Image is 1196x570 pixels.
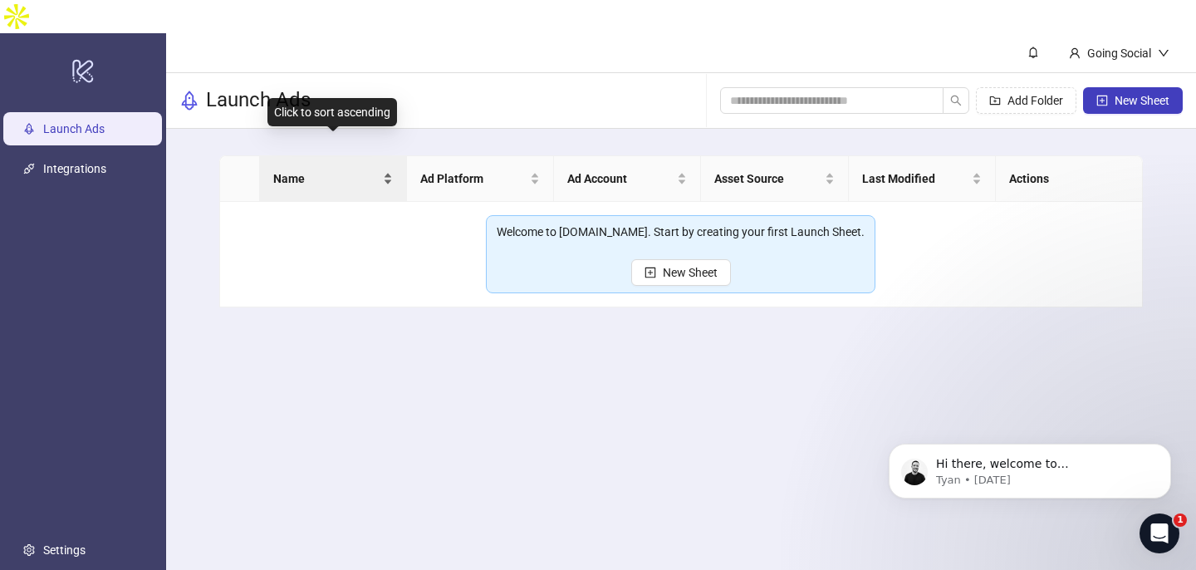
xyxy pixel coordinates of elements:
span: down [1158,47,1169,59]
span: user [1069,47,1081,59]
button: Add Folder [976,87,1076,114]
a: Launch Ads [43,122,105,135]
button: New Sheet [631,259,731,286]
iframe: Intercom notifications message [864,409,1196,525]
span: 1 [1174,513,1187,527]
div: Click to sort ascending [267,98,397,126]
span: search [950,95,962,106]
span: Asset Source [714,170,821,188]
button: New Sheet [1083,87,1183,114]
div: Going Social [1081,44,1158,62]
span: Ad Account [567,170,674,188]
span: New Sheet [663,266,718,279]
span: Add Folder [1007,94,1063,107]
span: plus-square [1096,95,1108,106]
span: bell [1027,47,1039,58]
span: plus-square [645,267,656,278]
span: folder-add [989,95,1001,106]
a: Settings [43,543,86,557]
span: Ad Platform [420,170,527,188]
h3: Launch Ads [206,87,311,114]
iframe: Intercom live chat [1140,513,1179,553]
th: Asset Source [701,156,848,202]
span: Name [273,170,380,188]
span: rocket [179,91,199,111]
th: Last Modified [849,156,996,202]
span: New Sheet [1115,94,1169,107]
div: Welcome to [DOMAIN_NAME]. Start by creating your first Launch Sheet. [497,223,865,241]
th: Actions [996,156,1143,202]
th: Name [260,156,407,202]
a: Integrations [43,162,106,175]
th: Ad Account [554,156,701,202]
th: Ad Platform [407,156,554,202]
span: Last Modified [862,170,968,188]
